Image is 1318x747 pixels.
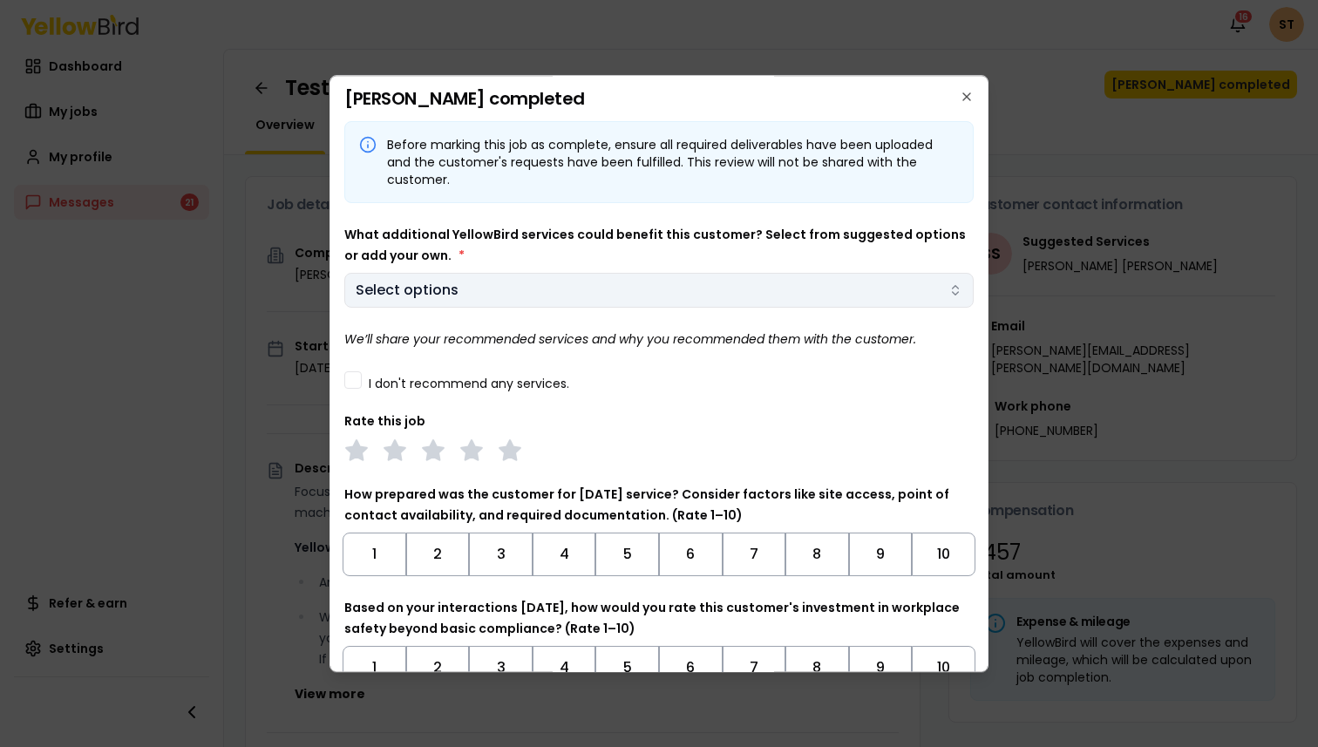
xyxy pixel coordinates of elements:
[343,646,406,689] button: Toggle 1
[595,646,659,689] button: Toggle 5
[912,533,975,576] button: Toggle 10
[406,533,470,576] button: Toggle 2
[344,273,974,308] button: Select options
[344,330,916,348] i: We’ll share your recommended services and why you recommended them with the customer.
[785,533,849,576] button: Toggle 8
[387,136,959,188] div: Before marking this job as complete, ensure all required deliverables have been uploaded and the ...
[369,377,569,390] label: I don't recommend any services.
[356,280,459,301] span: Select options
[343,533,406,576] button: Toggle 1
[533,533,596,576] button: Toggle 4
[785,646,849,689] button: Toggle 8
[469,646,533,689] button: Toggle 3
[469,533,533,576] button: Toggle 3
[344,90,974,107] h2: [PERSON_NAME] completed
[533,646,596,689] button: Toggle 4
[344,486,949,524] label: How prepared was the customer for [DATE] service? Consider factors like site access, point of con...
[595,533,659,576] button: Toggle 5
[723,646,786,689] button: Toggle 7
[344,599,960,637] label: Based on your interactions [DATE], how would you rate this customer's investment in workplace saf...
[849,533,913,576] button: Toggle 9
[659,533,723,576] button: Toggle 6
[849,646,913,689] button: Toggle 9
[659,646,723,689] button: Toggle 6
[912,646,975,689] button: Toggle 10
[406,646,470,689] button: Toggle 2
[344,226,966,264] label: What additional YellowBird services could benefit this customer? Select from suggested options or...
[723,533,786,576] button: Toggle 7
[344,412,425,430] label: Rate this job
